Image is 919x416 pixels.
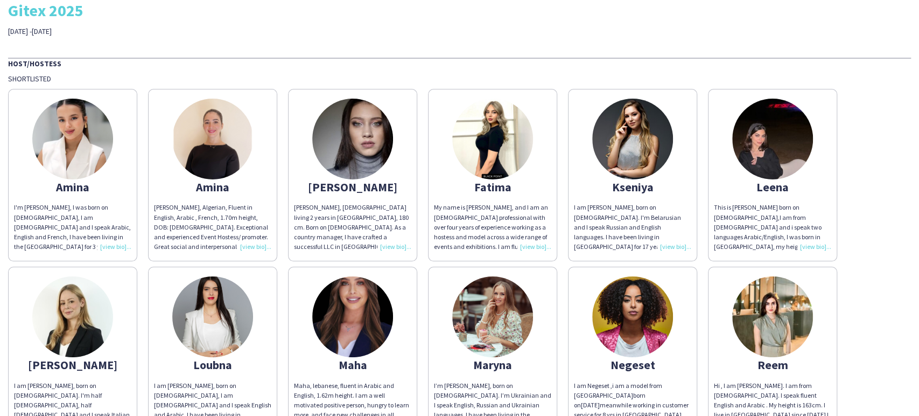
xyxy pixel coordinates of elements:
[312,276,393,357] img: thumb-62f9a297-14ea-4f76-99a9-8314e0e372b2.jpg
[434,182,551,192] div: Fatima
[714,182,831,192] div: Leena
[452,99,533,179] img: thumb-6838230878edc.jpeg
[32,276,113,357] img: thumb-68a42ce4d990e.jpeg
[8,2,911,18] div: Gitex 2025
[574,382,662,399] span: I am Negeset ,i am a model from [GEOGRAPHIC_DATA]
[8,74,911,84] div: Shortlisted
[294,203,411,252] div: [PERSON_NAME], [DEMOGRAPHIC_DATA] living 2 years in [GEOGRAPHIC_DATA], 180 cm. Born on [DEMOGRAPH...
[574,203,688,260] span: I am [PERSON_NAME], born on [DEMOGRAPHIC_DATA]. I'm Belarusian and I speak Russian and English la...
[172,99,253,179] img: thumb-998bb837-a3b0-4800-8ffe-ef1354ed9763.jpg
[154,360,271,370] div: Loubna
[452,276,533,357] img: thumb-1663831089632c0c31406e7.jpeg
[592,99,673,179] img: thumb-6137c2e20776d.jpeg
[8,26,324,36] div: [DATE] -[DATE]
[294,182,411,192] div: [PERSON_NAME]
[581,401,600,409] span: [DATE]
[434,203,551,252] div: My name is [PERSON_NAME], and I am an [DEMOGRAPHIC_DATA] professional with over four years of exp...
[172,276,253,357] img: thumb-71178b0f-fcd9-4816-bdcf-ac2b84812377.jpg
[154,203,271,252] div: [PERSON_NAME], Algerian, Fluent in English, Arabic , French, 1.70m height, DOB: [DEMOGRAPHIC_DATA...
[294,360,411,370] div: Maha
[592,276,673,357] img: thumb-1679642050641d4dc284058.jpeg
[14,182,131,192] div: Amina
[732,99,813,179] img: thumb-67655cc545d31.jpeg
[434,360,551,370] div: Maryna
[574,182,691,192] div: Kseniya
[8,58,911,68] div: Host/Hostess
[714,360,831,370] div: Reem
[714,203,831,252] div: This is [PERSON_NAME] born on [DEMOGRAPHIC_DATA],I am from [DEMOGRAPHIC_DATA] and i speak two lan...
[732,276,813,357] img: thumb-6847eafda64f0.jpeg
[14,360,131,370] div: [PERSON_NAME]
[14,203,131,252] div: I'm [PERSON_NAME], I was born on [DEMOGRAPHIC_DATA], I am [DEMOGRAPHIC_DATA] and I speak Arabic, ...
[574,360,691,370] div: Negeset
[312,99,393,179] img: thumb-5d29bc36-2232-4abb-9ee6-16dc6b8fe785.jpg
[32,99,113,179] img: thumb-673089e2c10a6.png
[154,182,271,192] div: Amina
